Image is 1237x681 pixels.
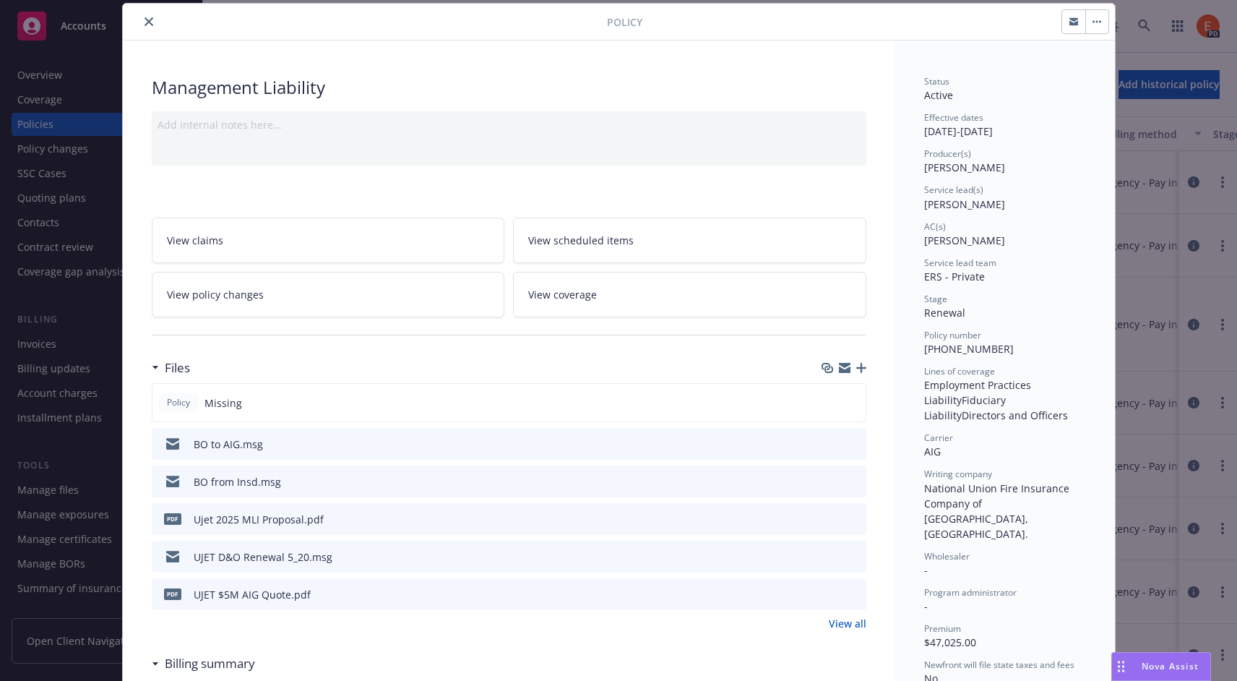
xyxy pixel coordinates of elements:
[528,233,634,248] span: View scheduled items
[140,13,158,30] button: close
[824,474,836,489] button: download file
[204,395,242,411] span: Missing
[924,160,1005,174] span: [PERSON_NAME]
[167,233,223,248] span: View claims
[924,306,965,320] span: Renewal
[924,234,1005,247] span: [PERSON_NAME]
[924,445,941,458] span: AIG
[164,588,181,599] span: pdf
[924,432,953,444] span: Carrier
[513,272,866,317] a: View coverage
[924,342,1014,356] span: [PHONE_NUMBER]
[848,587,861,602] button: preview file
[152,75,866,100] div: Management Liability
[164,396,193,409] span: Policy
[194,437,263,452] div: BO to AIG.msg
[924,111,1086,139] div: [DATE] - [DATE]
[513,218,866,263] a: View scheduled items
[924,111,983,124] span: Effective dates
[924,481,1072,541] span: National Union Fire Insurance Company of [GEOGRAPHIC_DATA], [GEOGRAPHIC_DATA].
[924,659,1074,671] span: Newfront will file state taxes and fees
[924,220,946,233] span: AC(s)
[924,257,996,269] span: Service lead team
[924,393,1009,422] span: Fiduciary Liability
[152,218,505,263] a: View claims
[1111,652,1211,681] button: Nova Assist
[924,586,1017,599] span: Program administrator
[924,468,992,480] span: Writing company
[165,359,190,377] h3: Files
[194,474,281,489] div: BO from Insd.msg
[528,287,597,302] span: View coverage
[924,329,981,341] span: Policy number
[924,270,985,283] span: ERS - Private
[924,147,971,160] span: Producer(s)
[194,549,332,565] div: UJET D&O Renewal 5_20.msg
[924,563,928,577] span: -
[164,513,181,524] span: pdf
[924,197,1005,211] span: [PERSON_NAME]
[848,437,861,452] button: preview file
[829,616,866,631] a: View all
[924,75,949,87] span: Status
[152,654,255,673] div: Billing summary
[194,587,311,602] div: UJET $5M AIG Quote.pdf
[848,549,861,565] button: preview file
[152,272,505,317] a: View policy changes
[824,437,836,452] button: download file
[924,293,947,305] span: Stage
[924,622,961,635] span: Premium
[924,599,928,613] span: -
[194,512,324,527] div: Ujet 2025 MLI Proposal.pdf
[924,88,953,102] span: Active
[1142,660,1199,672] span: Nova Assist
[924,550,970,562] span: Wholesaler
[924,365,995,377] span: Lines of coverage
[848,512,861,527] button: preview file
[924,635,976,649] span: $47,025.00
[924,378,1034,407] span: Employment Practices Liability
[824,549,836,565] button: download file
[962,408,1068,422] span: Directors and Officers
[152,359,190,377] div: Files
[165,654,255,673] h3: Billing summary
[824,512,836,527] button: download file
[607,14,642,30] span: Policy
[824,587,836,602] button: download file
[167,287,264,302] span: View policy changes
[158,117,861,132] div: Add internal notes here...
[924,184,983,196] span: Service lead(s)
[848,474,861,489] button: preview file
[1112,653,1130,680] div: Drag to move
